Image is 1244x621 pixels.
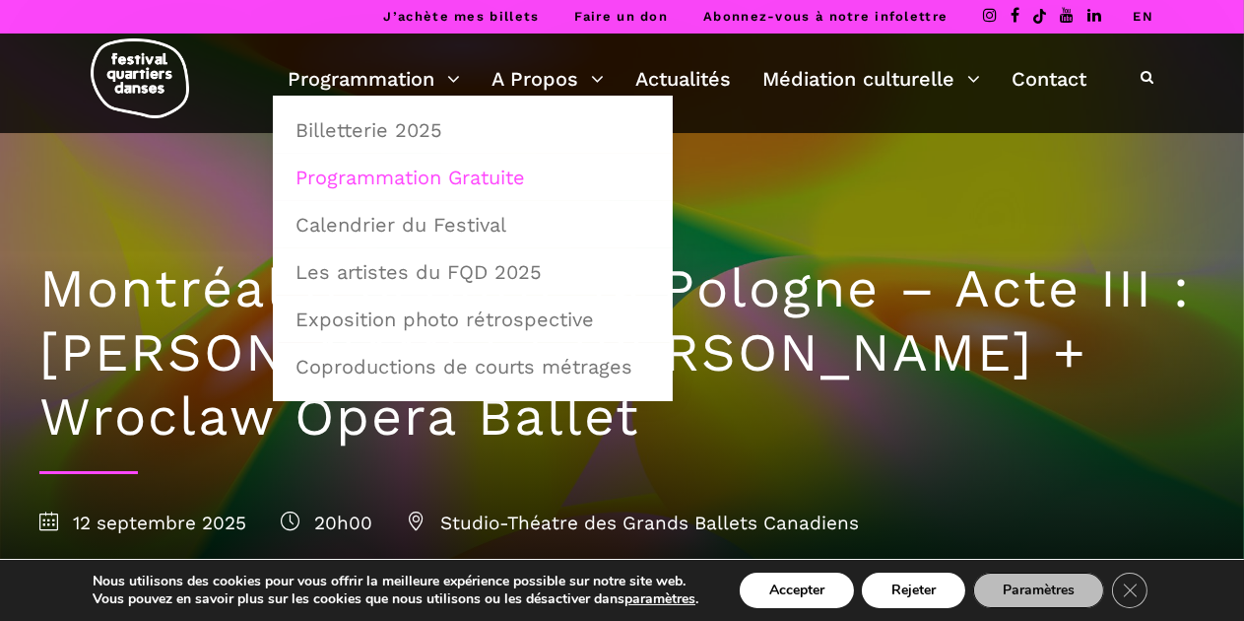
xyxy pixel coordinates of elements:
[740,573,854,608] button: Accepter
[93,590,698,608] p: Vous pouvez en savoir plus sur les cookies que nous utilisons ou les désactiver dans .
[39,257,1205,448] h1: Montréal rencontre la Pologne – Acte III : [PERSON_NAME] + [PERSON_NAME] + Wroclaw Opera Ballet
[624,590,695,608] button: paramètres
[1112,573,1147,608] button: Close GDPR Cookie Banner
[762,62,980,96] a: Médiation culturelle
[284,344,662,389] a: Coproductions de courts métrages
[407,512,859,534] span: Studio-Théatre des Grands Ballets Canadiens
[383,9,539,24] a: J’achète mes billets
[93,573,698,590] p: Nous utilisons des cookies pour vous offrir la meilleure expérience possible sur notre site web.
[574,9,668,24] a: Faire un don
[281,512,372,534] span: 20h00
[703,9,948,24] a: Abonnez-vous à notre infolettre
[284,107,662,153] a: Billetterie 2025
[1133,9,1153,24] a: EN
[635,62,731,96] a: Actualités
[284,249,662,295] a: Les artistes du FQD 2025
[91,38,189,118] img: logo-fqd-med
[491,62,604,96] a: A Propos
[1012,62,1086,96] a: Contact
[288,62,460,96] a: Programmation
[973,573,1104,608] button: Paramètres
[284,202,662,247] a: Calendrier du Festival
[284,155,662,200] a: Programmation Gratuite
[39,512,246,534] span: 12 septembre 2025
[862,573,965,608] button: Rejeter
[284,297,662,342] a: Exposition photo rétrospective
